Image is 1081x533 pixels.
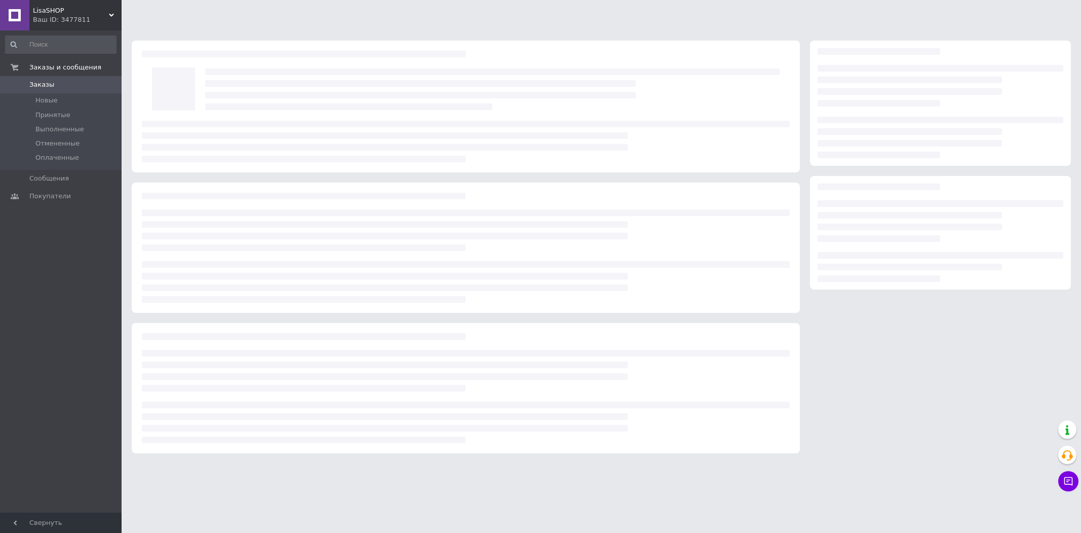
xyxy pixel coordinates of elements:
[33,6,109,15] span: LisaSHOP
[35,139,80,148] span: Отмененные
[29,192,71,201] span: Покупатели
[29,63,101,72] span: Заказы и сообщения
[33,15,122,24] div: Ваш ID: 3477811
[35,153,79,162] span: Оплаченные
[29,80,54,89] span: Заказы
[1058,471,1078,491] button: Чат с покупателем
[35,125,84,134] span: Выполненные
[5,35,117,54] input: Поиск
[29,174,69,183] span: Сообщения
[35,111,70,120] span: Принятые
[35,96,58,105] span: Новые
